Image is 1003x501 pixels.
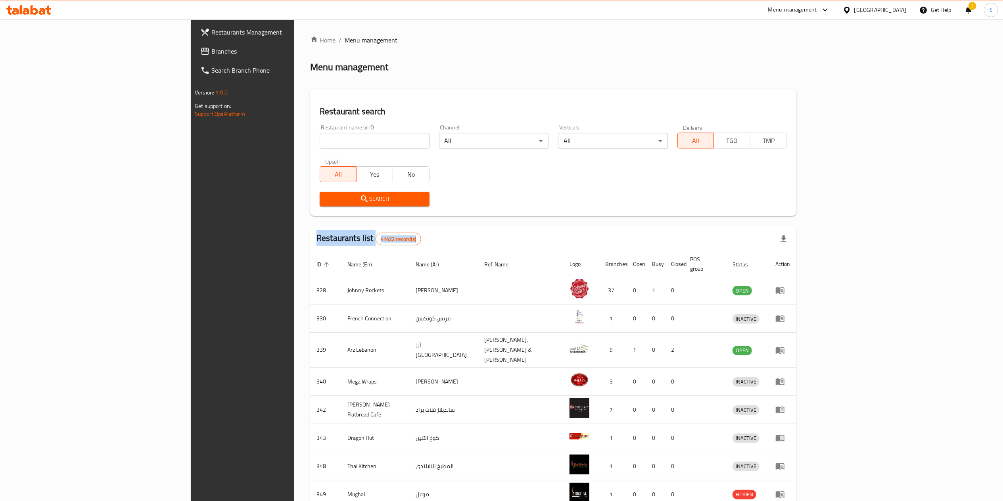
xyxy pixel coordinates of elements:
div: Menu [775,285,790,295]
td: 0 [627,424,646,452]
span: Branches [211,46,352,56]
span: Ref. Name [485,260,519,269]
td: [PERSON_NAME] [409,368,478,396]
span: ID [316,260,332,269]
td: 0 [646,396,665,424]
div: Menu-management [768,5,817,15]
button: TGO [713,133,750,148]
img: Dragon Hut [570,426,589,446]
button: TMP [750,133,787,148]
th: Logo [563,252,599,276]
span: Yes [360,169,390,180]
span: S [990,6,993,14]
span: Restaurants Management [211,27,352,37]
div: Menu [775,377,790,386]
span: Get support on: [195,101,231,111]
td: 0 [665,276,684,304]
td: فرنش كونكشن [409,304,478,333]
td: 0 [646,304,665,333]
span: INACTIVE [733,462,759,471]
img: Johnny Rockets [570,279,589,299]
div: INACTIVE [733,405,759,415]
td: 3 [599,368,627,396]
div: [GEOGRAPHIC_DATA] [854,6,907,14]
td: 1 [627,333,646,368]
button: Search [320,192,429,206]
img: Arz Lebanon [570,339,589,358]
td: French Connection [341,304,409,333]
td: 0 [646,368,665,396]
h2: Restaurants list [316,232,421,245]
th: Open [627,252,646,276]
td: 0 [665,368,684,396]
span: OPEN [733,286,752,295]
span: INACTIVE [733,405,759,414]
span: No [396,169,426,180]
span: INACTIVE [733,377,759,386]
span: Version: [195,87,214,98]
div: Menu [775,461,790,471]
td: 0 [627,452,646,480]
td: 2 [665,333,684,368]
span: All [323,169,353,180]
div: Menu [775,345,790,355]
td: 1 [646,276,665,304]
td: 1 [599,452,627,480]
div: Menu [775,314,790,323]
td: 0 [627,396,646,424]
button: All [320,166,357,182]
td: كوخ التنين [409,424,478,452]
td: 0 [646,333,665,368]
td: 9 [599,333,627,368]
a: Restaurants Management [194,23,358,42]
img: French Connection [570,307,589,327]
span: 41422 record(s) [376,235,421,243]
nav: breadcrumb [310,35,796,45]
th: Busy [646,252,665,276]
td: 7 [599,396,627,424]
button: No [393,166,430,182]
td: سانديلاز فلات براد [409,396,478,424]
span: INACTIVE [733,434,759,443]
div: INACTIVE [733,434,759,443]
span: Search Branch Phone [211,66,352,75]
td: Johnny Rockets [341,276,409,304]
img: Thai Kitchen [570,455,589,474]
td: Mega Wraps [341,368,409,396]
span: TMP [754,135,784,146]
td: المطبخ التايلندى [409,452,478,480]
td: 0 [627,276,646,304]
td: 1 [599,424,627,452]
h2: Restaurant search [320,106,787,118]
button: Yes [356,166,393,182]
td: 37 [599,276,627,304]
span: Status [733,260,758,269]
td: 0 [646,452,665,480]
td: [PERSON_NAME] [409,276,478,304]
td: 0 [665,424,684,452]
td: [PERSON_NAME] Flatbread Cafe [341,396,409,424]
td: 0 [627,368,646,396]
span: Name (En) [347,260,382,269]
div: INACTIVE [733,314,759,324]
td: Arz Lebanon [341,333,409,368]
div: All [439,133,548,149]
td: 0 [665,396,684,424]
input: Search for restaurant name or ID.. [320,133,429,149]
span: All [681,135,711,146]
td: Thai Kitchen [341,452,409,480]
a: Support.OpsPlatform [195,109,245,119]
td: 0 [665,304,684,333]
div: Total records count [376,233,421,245]
span: OPEN [733,346,752,355]
span: HIDDEN [733,490,756,499]
div: Menu [775,489,790,499]
span: Menu management [345,35,397,45]
th: Closed [665,252,684,276]
td: 0 [646,424,665,452]
th: Action [769,252,796,276]
td: 1 [599,304,627,333]
a: Search Branch Phone [194,61,358,80]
